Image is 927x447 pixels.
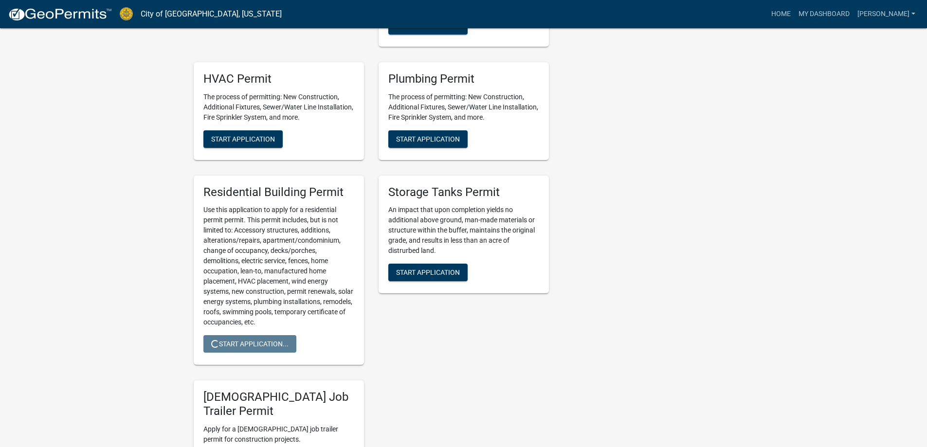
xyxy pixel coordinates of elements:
[141,6,282,22] a: City of [GEOGRAPHIC_DATA], [US_STATE]
[203,92,354,123] p: The process of permitting: New Construction, Additional Fixtures, Sewer/Water Line Installation, ...
[388,72,539,86] h5: Plumbing Permit
[396,268,460,276] span: Start Application
[203,424,354,445] p: Apply for a [DEMOGRAPHIC_DATA] job trailer permit for construction projects.
[203,390,354,418] h5: [DEMOGRAPHIC_DATA] Job Trailer Permit
[396,135,460,143] span: Start Application
[120,7,133,20] img: City of Jeffersonville, Indiana
[388,205,539,256] p: An impact that upon completion yields no additional above ground, man-made materials or structure...
[767,5,795,23] a: Home
[388,185,539,199] h5: Storage Tanks Permit
[795,5,854,23] a: My Dashboard
[203,185,354,199] h5: Residential Building Permit
[388,17,468,35] button: Start Application
[211,135,275,143] span: Start Application
[203,205,354,327] p: Use this application to apply for a residential permit permit. This permit includes, but is not l...
[854,5,919,23] a: [PERSON_NAME]
[388,130,468,148] button: Start Application
[388,264,468,281] button: Start Application
[388,92,539,123] p: The process of permitting: New Construction, Additional Fixtures, Sewer/Water Line Installation, ...
[203,72,354,86] h5: HVAC Permit
[211,340,289,348] span: Start Application...
[203,335,296,353] button: Start Application...
[396,21,460,29] span: Start Application
[203,130,283,148] button: Start Application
